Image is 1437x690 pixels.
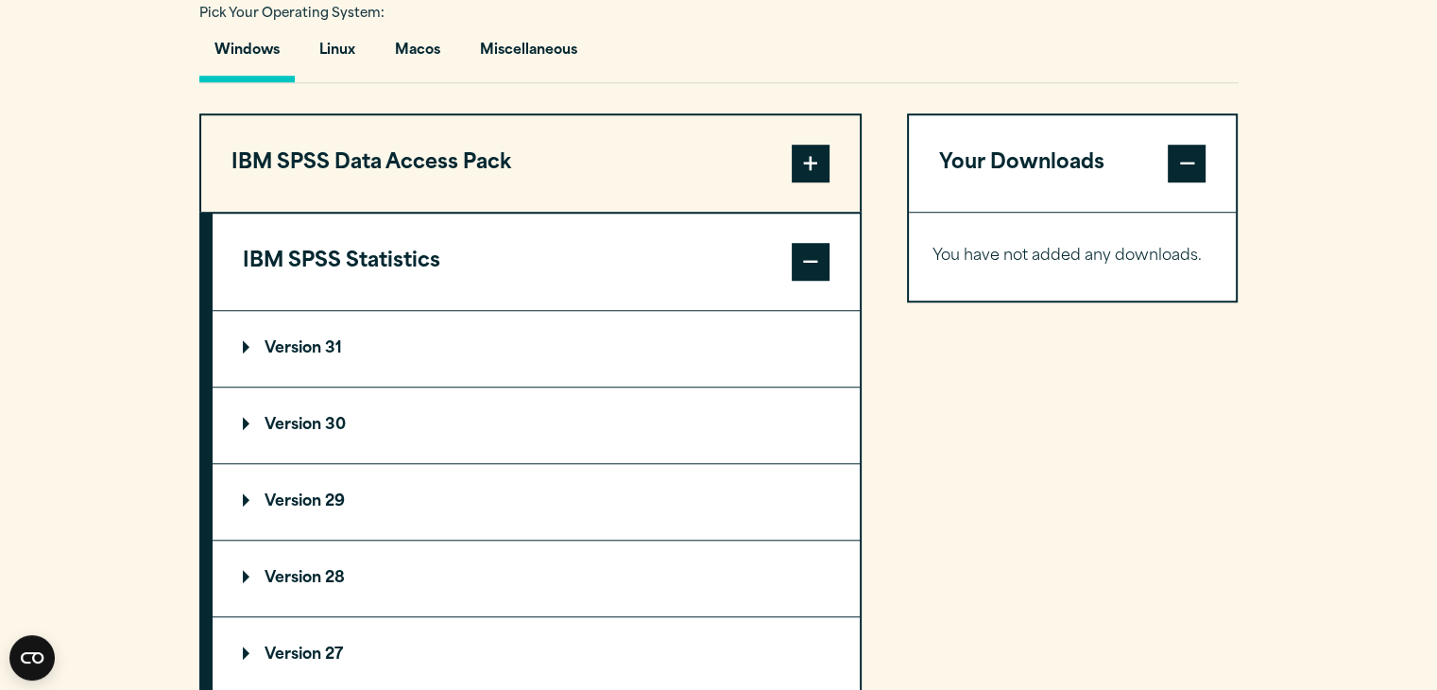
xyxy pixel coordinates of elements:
[213,388,860,463] summary: Version 30
[243,418,346,433] p: Version 30
[909,212,1237,301] div: Your Downloads
[243,571,345,586] p: Version 28
[199,8,385,20] span: Pick Your Operating System:
[213,541,860,616] summary: Version 28
[199,28,295,82] button: Windows
[213,214,860,310] button: IBM SPSS Statistics
[909,115,1237,212] button: Your Downloads
[243,341,342,356] p: Version 31
[201,115,860,212] button: IBM SPSS Data Access Pack
[932,243,1213,270] p: You have not added any downloads.
[9,635,55,681] button: Open CMP widget
[304,28,370,82] button: Linux
[213,311,860,387] summary: Version 31
[243,494,345,509] p: Version 29
[380,28,455,82] button: Macos
[465,28,592,82] button: Miscellaneous
[243,647,343,663] p: Version 27
[213,464,860,540] summary: Version 29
